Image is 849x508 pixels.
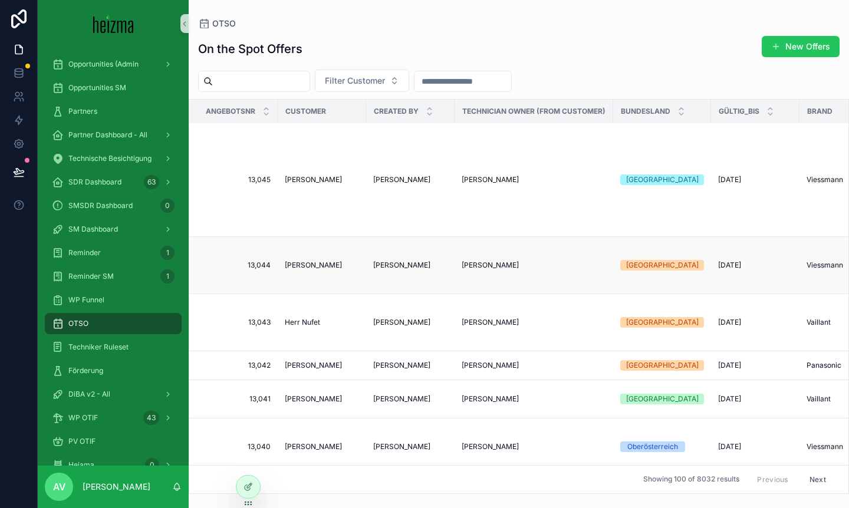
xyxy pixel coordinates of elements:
span: [DATE] [718,260,741,270]
span: Panasonic [807,361,841,370]
span: [PERSON_NAME] [373,175,430,184]
span: Gültig_bis [719,107,759,116]
a: [PERSON_NAME] [373,361,447,370]
a: SMSDR Dashboard0 [45,195,182,216]
span: 13,044 [203,260,271,270]
span: [PERSON_NAME] [373,260,430,270]
span: Reminder [68,248,101,258]
a: OTSO [45,313,182,334]
div: scrollable content [38,47,189,466]
button: Select Button [315,70,409,92]
div: [GEOGRAPHIC_DATA] [626,174,699,185]
span: [PERSON_NAME] [462,318,519,327]
a: WP OTIF43 [45,407,182,428]
a: [PERSON_NAME] [462,318,606,327]
h1: On the Spot Offers [198,41,302,57]
span: Techniker Ruleset [68,342,129,352]
div: 0 [160,199,175,213]
button: Next [801,470,834,489]
a: 13,040 [203,442,271,451]
span: [PERSON_NAME] [373,394,430,404]
a: [DATE] [718,361,792,370]
span: Bundesland [621,107,670,116]
img: App logo [93,14,134,33]
a: 13,041 [203,394,271,404]
span: Brand [807,107,832,116]
a: [DATE] [718,175,792,184]
a: [GEOGRAPHIC_DATA] [620,174,704,185]
a: [GEOGRAPHIC_DATA] [620,260,704,271]
a: Reminder SM1 [45,266,182,287]
a: [PERSON_NAME] [373,260,447,270]
span: [PERSON_NAME] [285,175,342,184]
div: [GEOGRAPHIC_DATA] [626,260,699,271]
a: Reminder1 [45,242,182,263]
a: [DATE] [718,260,792,270]
a: OTSO [198,18,236,29]
span: Partners [68,107,97,116]
span: Filter Customer [325,75,385,87]
a: 13,042 [203,361,271,370]
a: [PERSON_NAME] [373,175,447,184]
a: Herr Nufet [285,318,359,327]
span: Created By [374,107,419,116]
a: [PERSON_NAME] [285,394,359,404]
a: 13,045 [203,175,271,184]
span: [PERSON_NAME] [373,361,430,370]
span: AV [53,480,65,494]
a: Techniker Ruleset [45,337,182,358]
a: [DATE] [718,394,792,404]
span: WP Funnel [68,295,104,305]
span: Angebotsnr [206,107,255,116]
a: Opportunities SM [45,77,182,98]
div: [GEOGRAPHIC_DATA] [626,360,699,371]
span: Viessmann [807,175,843,184]
span: [PERSON_NAME] [373,318,430,327]
span: [PERSON_NAME] [462,260,519,270]
a: [DATE] [718,442,792,451]
a: WP Funnel [45,289,182,311]
a: [GEOGRAPHIC_DATA] [620,317,704,328]
a: [GEOGRAPHIC_DATA] [620,394,704,404]
a: [PERSON_NAME] [373,442,447,451]
a: [PERSON_NAME] [462,361,606,370]
span: [DATE] [718,318,741,327]
a: 13,043 [203,318,271,327]
a: Heiama0 [45,454,182,476]
div: [GEOGRAPHIC_DATA] [626,394,699,404]
div: Oberösterreich [627,441,678,452]
span: [PERSON_NAME] [285,394,342,404]
span: SMSDR Dashboard [68,201,133,210]
span: OTSO [212,18,236,29]
div: 1 [160,269,175,283]
span: [DATE] [718,175,741,184]
div: 43 [143,411,159,425]
span: Technician Owner (from customer) [462,107,606,116]
span: Opportunities SM [68,83,126,93]
span: SDR Dashboard [68,177,121,187]
p: [PERSON_NAME] [83,481,150,493]
span: WP OTIF [68,413,98,423]
span: SM Dashboard [68,225,118,234]
span: [DATE] [718,394,741,404]
a: [GEOGRAPHIC_DATA] [620,360,704,371]
span: DiBA v2 - All [68,390,110,399]
span: Vaillant [807,394,831,404]
a: [PERSON_NAME] [373,394,447,404]
span: Viessmann [807,260,843,270]
span: Customer [285,107,326,116]
a: Partners [45,101,182,122]
span: Opportunities (Admin [68,60,139,69]
span: Heiama [68,460,94,470]
div: 1 [160,246,175,260]
span: [PERSON_NAME] [373,442,430,451]
a: [DATE] [718,318,792,327]
a: New Offers [762,36,840,57]
span: Partner Dashboard - All [68,130,147,140]
a: PV OTIF [45,431,182,452]
span: [PERSON_NAME] [285,361,342,370]
a: [PERSON_NAME] [462,394,606,404]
